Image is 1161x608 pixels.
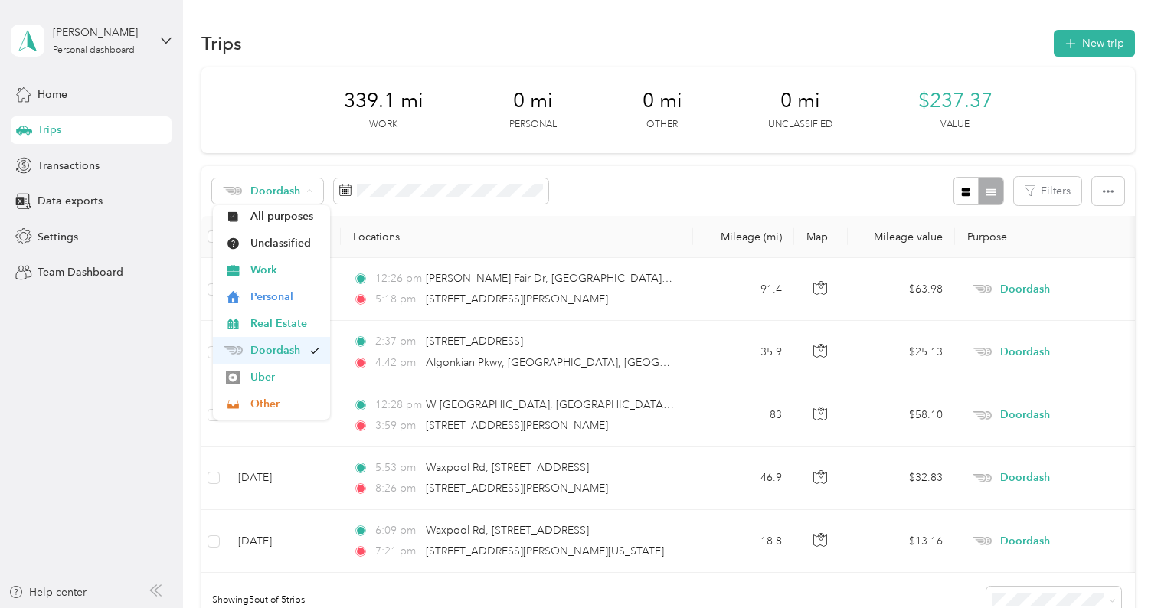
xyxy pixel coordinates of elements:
[375,397,419,414] span: 12:28 pm
[693,321,794,384] td: 35.9
[375,270,419,287] span: 12:26 pm
[1000,469,1140,486] span: Doordash
[1000,407,1140,423] span: Doordash
[369,118,397,132] p: Work
[1075,522,1161,608] iframe: Everlance-gr Chat Button Frame
[375,480,419,497] span: 8:26 pm
[201,35,242,51] h1: Trips
[693,258,794,321] td: 91.4
[848,510,955,573] td: $13.16
[250,208,319,224] span: All purposes
[375,291,419,308] span: 5:18 pm
[375,417,419,434] span: 3:59 pm
[250,315,319,332] span: Real Estate
[375,522,419,539] span: 6:09 pm
[973,537,992,545] img: Legacy Icon [Doordash]
[38,229,78,245] span: Settings
[426,544,664,557] span: [STREET_ADDRESS][PERSON_NAME][US_STATE]
[426,524,589,537] span: Waxpool Rd, [STREET_ADDRESS]
[1000,533,1140,550] span: Doordash
[1054,30,1135,57] button: New trip
[973,474,992,482] img: Legacy Icon [Doordash]
[918,89,993,113] span: $237.37
[201,593,305,607] span: Showing 5 out of 5 trips
[223,187,242,195] img: Legacy Icon [Doordash]
[693,510,794,573] td: 18.8
[375,459,419,476] span: 5:53 pm
[1000,344,1140,361] span: Doordash
[8,584,87,600] button: Help center
[226,447,341,510] td: [DATE]
[250,342,303,358] span: Doordash
[848,384,955,447] td: $58.10
[848,321,955,384] td: $25.13
[1000,281,1140,298] span: Doordash
[973,285,992,293] img: Legacy Icon [Doordash]
[426,398,783,411] span: W [GEOGRAPHIC_DATA], [GEOGRAPHIC_DATA], [GEOGRAPHIC_DATA]
[693,384,794,447] td: 83
[426,335,523,348] span: [STREET_ADDRESS]
[38,158,100,174] span: Transactions
[344,89,424,113] span: 339.1 mi
[768,118,832,132] p: Unclassified
[250,289,319,305] span: Personal
[794,216,848,258] th: Map
[780,89,820,113] span: 0 mi
[1014,177,1081,205] button: Filters
[226,371,240,384] img: Legacy Icon [Uber]
[426,419,608,432] span: [STREET_ADDRESS][PERSON_NAME]
[646,118,678,132] p: Other
[973,411,992,420] img: Legacy Icon [Doordash]
[250,235,319,251] span: Unclassified
[693,447,794,510] td: 46.9
[53,46,135,55] div: Personal dashboard
[426,272,894,285] span: [PERSON_NAME] Fair Dr, [GEOGRAPHIC_DATA], [GEOGRAPHIC_DATA], [GEOGRAPHIC_DATA]
[940,118,970,132] p: Value
[224,346,243,355] img: Legacy Icon [Doordash]
[426,482,608,495] span: [STREET_ADDRESS][PERSON_NAME]
[38,87,67,103] span: Home
[250,262,319,278] span: Work
[375,543,419,560] span: 7:21 pm
[226,510,341,573] td: [DATE]
[38,264,123,280] span: Team Dashboard
[426,356,851,369] span: Algonkian Pkwy, [GEOGRAPHIC_DATA], [GEOGRAPHIC_DATA], [GEOGRAPHIC_DATA]
[250,369,319,385] span: Uber
[375,355,419,371] span: 4:42 pm
[426,461,589,474] span: Waxpool Rd, [STREET_ADDRESS]
[375,333,419,350] span: 2:37 pm
[693,216,794,258] th: Mileage (mi)
[513,89,553,113] span: 0 mi
[509,118,557,132] p: Personal
[53,25,149,41] div: [PERSON_NAME]
[426,293,608,306] span: [STREET_ADDRESS][PERSON_NAME]
[848,258,955,321] td: $63.98
[848,447,955,510] td: $32.83
[38,193,103,209] span: Data exports
[973,348,992,356] img: Legacy Icon [Doordash]
[38,122,61,138] span: Trips
[643,89,682,113] span: 0 mi
[848,216,955,258] th: Mileage value
[250,396,319,412] span: Other
[250,186,301,197] span: Doordash
[341,216,693,258] th: Locations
